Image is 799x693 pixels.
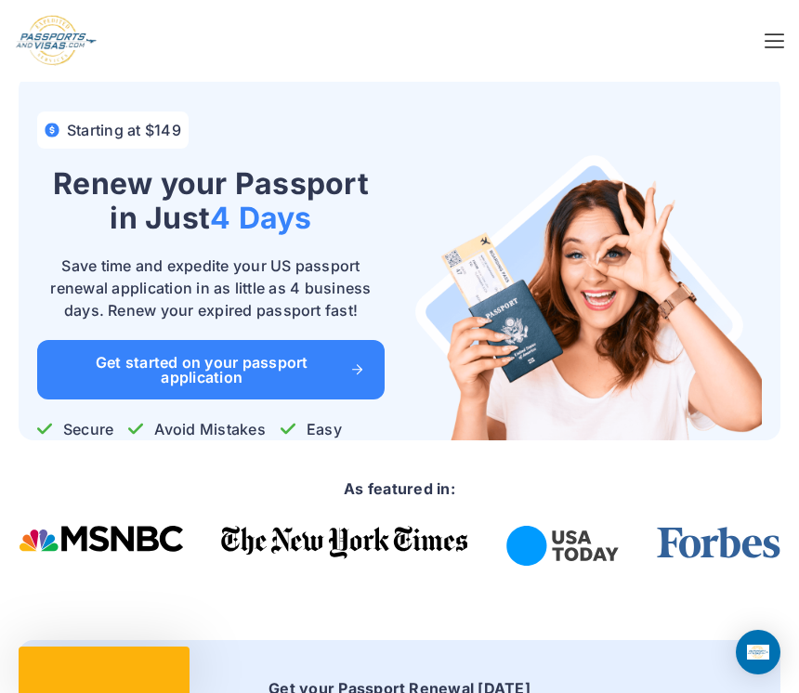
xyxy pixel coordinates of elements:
[19,526,184,553] img: Msnbc
[506,526,619,566] img: USA Today
[37,418,113,440] p: Secure
[414,154,762,440] img: Renew your Passport in Just 4 Days
[59,355,362,385] span: Get started on your passport application
[221,526,469,559] img: The New York Times
[281,418,342,440] p: Easy
[128,418,265,440] p: Avoid Mistakes
[15,15,98,67] img: Logo
[37,167,385,236] h1: Renew your Passport in Just
[37,255,385,321] p: Save time and expedite your US passport renewal application in as little as 4 business days. Rene...
[37,340,385,399] a: Get started on your passport application
[736,630,780,674] div: Open Intercom Messenger
[344,477,455,500] h3: As featured in:
[67,119,181,141] h4: Starting at $149
[210,200,311,236] span: 4 Days
[656,526,780,559] img: Forbes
